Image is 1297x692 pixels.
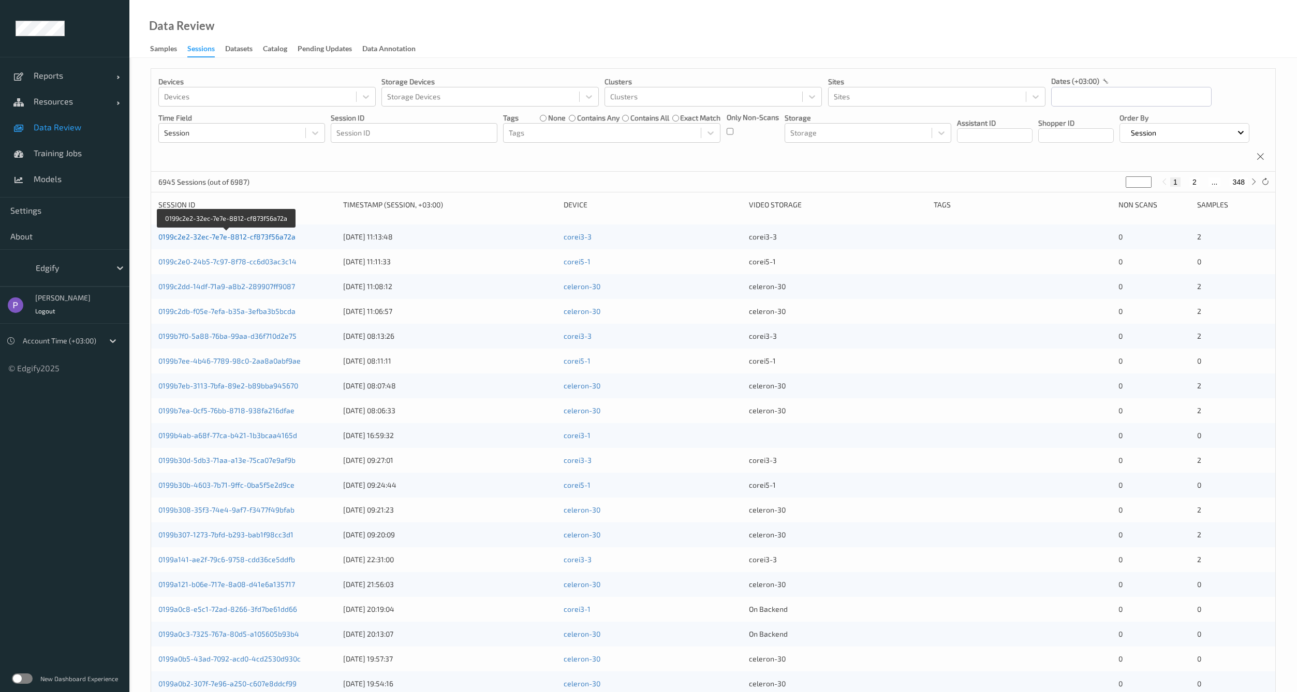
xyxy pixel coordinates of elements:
span: 2 [1197,406,1201,415]
div: Datasets [225,43,253,56]
div: corei5-1 [749,480,926,490]
div: [DATE] 20:13:07 [343,629,556,639]
p: 6945 Sessions (out of 6987) [158,177,249,187]
p: Assistant ID [957,118,1033,128]
span: 0 [1118,580,1123,589]
div: celeron-30 [749,281,926,292]
p: Storage [785,113,951,123]
a: celeron-30 [564,406,600,415]
p: Order By [1119,113,1249,123]
div: Session ID [158,200,336,210]
span: 0 [1118,530,1123,539]
p: Session [1127,128,1160,138]
span: 0 [1118,307,1123,315]
a: 0199b30b-4603-7b71-9ffc-0ba5f5e2d9ce [158,480,294,489]
span: 0 [1197,654,1201,663]
a: corei3-1 [564,605,591,613]
a: corei3-3 [564,332,592,340]
div: celeron-30 [749,405,926,416]
a: Pending Updates [298,42,362,56]
div: celeron-30 [749,679,926,689]
span: 0 [1118,505,1123,514]
label: contains any [577,113,620,123]
div: Catalog [263,43,287,56]
span: 0 [1197,605,1201,613]
span: 0 [1197,629,1201,638]
div: Data Review [149,21,214,31]
a: 0199b30d-5db3-71aa-a13e-75ca07e9af9b [158,456,296,464]
div: [DATE] 16:59:32 [343,430,556,441]
a: celeron-30 [564,530,600,539]
span: 0 [1197,480,1201,489]
div: [DATE] 22:31:00 [343,554,556,565]
a: celeron-30 [564,282,600,291]
div: [DATE] 09:20:09 [343,530,556,540]
a: 0199c2e2-32ec-7e7e-8812-cf873f56a72a [158,232,296,241]
span: 0 [1118,232,1123,241]
a: 0199a0b5-43ad-7092-acd0-4cd2530d930c [158,654,301,663]
label: none [548,113,566,123]
div: [DATE] 09:24:44 [343,480,556,490]
div: corei5-1 [749,356,926,366]
a: Datasets [225,42,263,56]
span: 0 [1118,406,1123,415]
div: corei5-1 [749,257,926,267]
span: 2 [1197,381,1201,390]
div: [DATE] 08:07:48 [343,381,556,391]
a: 0199b7f0-5a88-76ba-99aa-d36f710d2e75 [158,332,297,340]
div: corei3-3 [749,554,926,565]
span: 0 [1197,356,1201,365]
div: [DATE] 11:06:57 [343,306,556,317]
div: [DATE] 19:54:16 [343,679,556,689]
a: celeron-30 [564,629,600,638]
a: celeron-30 [564,505,600,514]
a: 0199c2e0-24b5-7c97-8f78-cc6d03ac3c14 [158,257,297,266]
div: celeron-30 [749,505,926,515]
a: corei5-1 [564,356,591,365]
a: celeron-30 [564,580,600,589]
p: Tags [503,113,519,123]
a: 0199a141-ae2f-79c6-9758-cdd36ce5ddfb [158,555,295,564]
div: celeron-30 [749,654,926,664]
div: On Backend [749,604,926,614]
div: [DATE] 11:11:33 [343,257,556,267]
a: corei3-3 [564,456,592,464]
div: [DATE] 09:21:23 [343,505,556,515]
span: 0 [1118,356,1123,365]
div: corei3-3 [749,232,926,242]
span: 2 [1197,332,1201,340]
span: 0 [1118,555,1123,564]
div: [DATE] 08:06:33 [343,405,556,416]
a: 0199a0c3-7325-767a-80d5-a105605b93b4 [158,629,299,638]
button: ... [1208,177,1221,187]
span: 2 [1197,505,1201,514]
a: 0199b4ab-a68f-77ca-b421-1b3bcaa4165d [158,431,297,440]
a: 0199b7ea-0cf5-76bb-8718-938fa216dfae [158,406,294,415]
div: [DATE] 11:13:48 [343,232,556,242]
span: 0 [1118,480,1123,489]
div: corei3-3 [749,331,926,341]
a: 0199b7eb-3113-7bfa-89e2-b89bba945670 [158,381,298,390]
a: corei5-1 [564,257,591,266]
span: 0 [1118,332,1123,340]
span: 0 [1197,679,1201,688]
a: celeron-30 [564,679,600,688]
a: celeron-30 [564,654,600,663]
div: Non Scans [1118,200,1189,210]
span: 2 [1197,530,1201,539]
span: 0 [1118,456,1123,464]
div: Sessions [187,43,215,57]
div: Video Storage [749,200,926,210]
p: Shopper ID [1038,118,1114,128]
a: 0199c2db-f05e-7efa-b35a-3efba3b5bcda [158,307,296,315]
span: 2 [1197,282,1201,291]
span: 0 [1118,654,1123,663]
span: 0 [1118,629,1123,638]
button: 348 [1230,177,1248,187]
a: corei3-1 [564,431,591,440]
a: 0199a121-b06e-717e-8a08-d41e6a135717 [158,580,295,589]
a: 0199c2dd-14df-71a9-a8b2-289907ff9087 [158,282,295,291]
p: dates (+03:00) [1051,76,1099,86]
a: corei3-3 [564,555,592,564]
a: 0199a0c8-e5c1-72ad-8266-3fd7be61dd66 [158,605,297,613]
